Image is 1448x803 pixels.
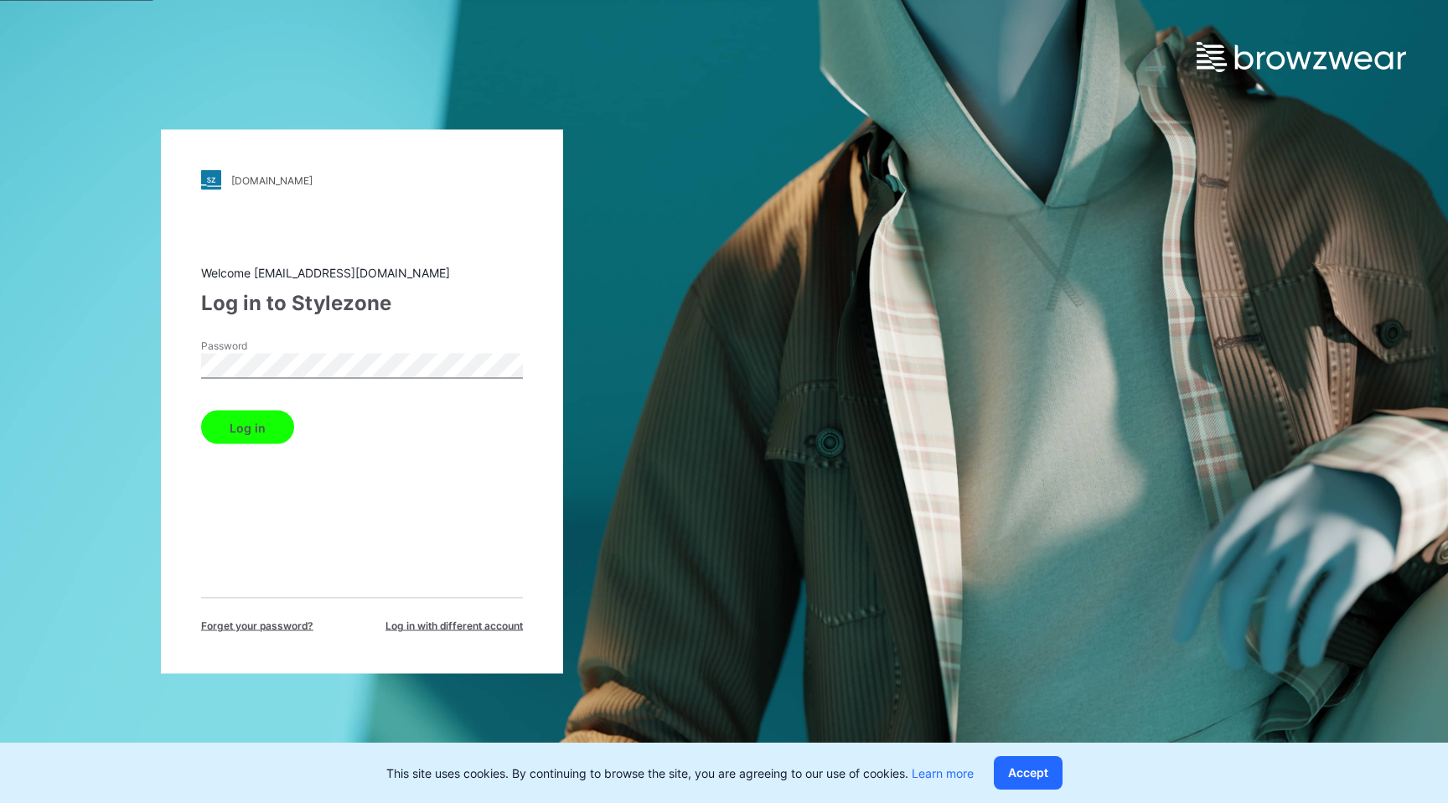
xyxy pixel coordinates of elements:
[201,170,221,190] img: stylezone-logo.562084cfcfab977791bfbf7441f1a819.svg
[201,264,523,282] div: Welcome [EMAIL_ADDRESS][DOMAIN_NAME]
[386,764,974,782] p: This site uses cookies. By continuing to browse the site, you are agreeing to our use of cookies.
[201,288,523,319] div: Log in to Stylezone
[201,619,313,634] span: Forget your password?
[201,170,523,190] a: [DOMAIN_NAME]
[201,411,294,444] button: Log in
[201,339,318,354] label: Password
[1197,42,1406,72] img: browzwear-logo.e42bd6dac1945053ebaf764b6aa21510.svg
[994,756,1063,790] button: Accept
[912,766,974,780] a: Learn more
[231,174,313,186] div: [DOMAIN_NAME]
[385,619,523,634] span: Log in with different account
